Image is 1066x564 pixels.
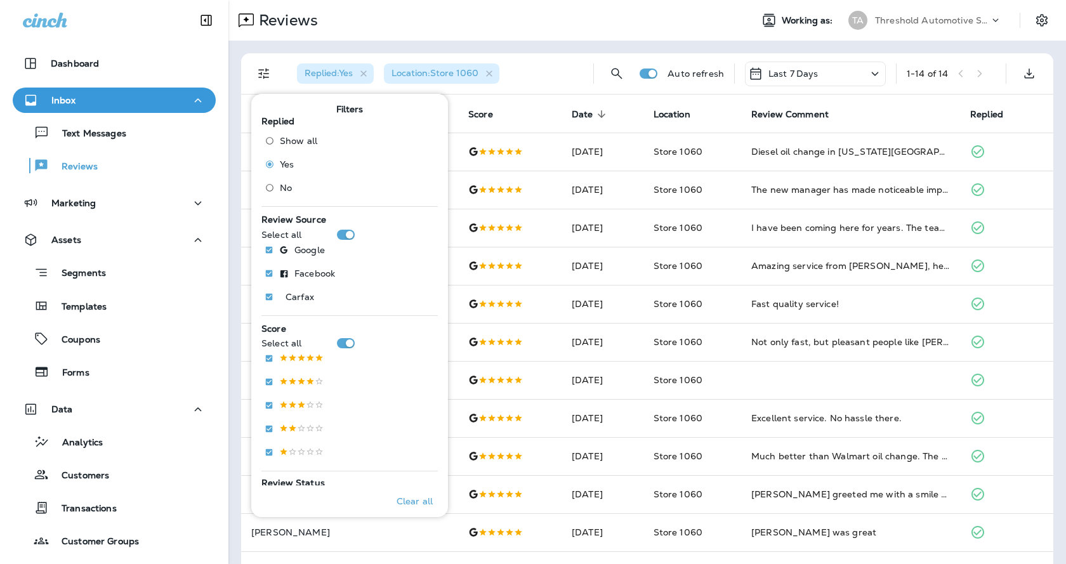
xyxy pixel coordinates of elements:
[562,209,643,247] td: [DATE]
[768,69,819,79] p: Last 7 Days
[875,15,989,25] p: Threshold Automotive Service dba Grease Monkey
[261,338,301,348] p: Select all
[654,109,690,120] span: Location
[604,61,629,86] button: Search Reviews
[49,470,109,482] p: Customers
[261,214,326,225] span: Review Source
[572,109,593,120] span: Date
[280,159,294,169] span: Yes
[751,450,950,462] div: Much better than Walmart oil change. The service was twice as fast and the waiting room was spotl...
[751,526,950,539] div: Alex was great
[751,145,950,158] div: Diesel oil change in Idaho Falls finished in 15 minutes. Straightforward, no gimmicks.
[751,298,950,310] div: Fast quality service!
[782,15,836,26] span: Working as:
[654,222,702,233] span: Store 1060
[654,184,702,195] span: Store 1060
[751,109,829,120] span: Review Comment
[848,11,867,30] div: TA
[654,450,702,462] span: Store 1060
[51,95,76,105] p: Inbox
[49,536,139,548] p: Customer Groups
[251,86,448,517] div: Filters
[562,475,643,513] td: [DATE]
[49,268,106,280] p: Segments
[261,230,301,240] p: Select all
[751,488,950,501] div: Nate greeted me with a smile and explained everything clearly. Professional and efficient.
[907,69,948,79] div: 1 - 14 of 14
[654,298,702,310] span: Store 1060
[297,63,374,84] div: Replied:Yes
[654,527,702,538] span: Store 1060
[51,58,99,69] p: Dashboard
[13,428,216,455] button: Analytics
[261,115,294,127] span: Replied
[13,227,216,252] button: Assets
[49,334,100,346] p: Coupons
[562,171,643,209] td: [DATE]
[280,136,317,146] span: Show all
[468,108,510,120] span: Score
[13,461,216,488] button: Customers
[751,183,950,196] div: The new manager has made noticeable improvements. The shop looks better and the service is faster.
[654,489,702,500] span: Store 1060
[970,108,1020,120] span: Replied
[1030,9,1053,32] button: Settings
[384,63,499,84] div: Location:Store 1060
[751,412,950,424] div: Excellent service. No hassle there.
[751,336,950,348] div: Not only fast, but pleasant people like Amber make it an easy and smooth experience.
[572,108,610,120] span: Date
[51,198,96,208] p: Marketing
[562,399,643,437] td: [DATE]
[49,128,126,140] p: Text Messages
[305,67,353,79] span: Replied : Yes
[13,325,216,352] button: Coupons
[13,51,216,76] button: Dashboard
[13,397,216,422] button: Data
[397,496,433,506] p: Clear all
[49,437,103,449] p: Analytics
[51,404,73,414] p: Data
[254,11,318,30] p: Reviews
[49,503,117,515] p: Transactions
[654,108,707,120] span: Location
[49,301,107,313] p: Templates
[51,235,81,245] p: Assets
[562,437,643,475] td: [DATE]
[13,88,216,113] button: Inbox
[294,245,325,255] p: Google
[392,67,478,79] span: Location : Store 1060
[49,161,98,173] p: Reviews
[1017,61,1042,86] button: Export as CSV
[13,358,216,385] button: Forms
[13,292,216,319] button: Templates
[562,247,643,285] td: [DATE]
[751,108,845,120] span: Review Comment
[751,259,950,272] div: Amazing service from Joseph, he went beyond what I expected and made sure I left with all the ans...
[13,119,216,146] button: Text Messages
[294,268,335,279] p: Facebook
[251,61,277,86] button: Filters
[261,323,286,334] span: Score
[654,260,702,272] span: Store 1060
[562,133,643,171] td: [DATE]
[562,285,643,323] td: [DATE]
[654,374,702,386] span: Store 1060
[13,259,216,286] button: Segments
[970,109,1003,120] span: Replied
[261,477,325,489] span: Review Status
[468,109,493,120] span: Score
[13,190,216,216] button: Marketing
[251,527,448,537] p: [PERSON_NAME]
[654,412,702,424] span: Store 1060
[654,336,702,348] span: Store 1060
[286,292,314,302] p: Carfax
[562,323,643,361] td: [DATE]
[13,527,216,554] button: Customer Groups
[49,367,89,379] p: Forms
[13,152,216,179] button: Reviews
[654,146,702,157] span: Store 1060
[562,513,643,551] td: [DATE]
[13,494,216,521] button: Transactions
[392,485,438,517] button: Clear all
[280,183,292,193] span: No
